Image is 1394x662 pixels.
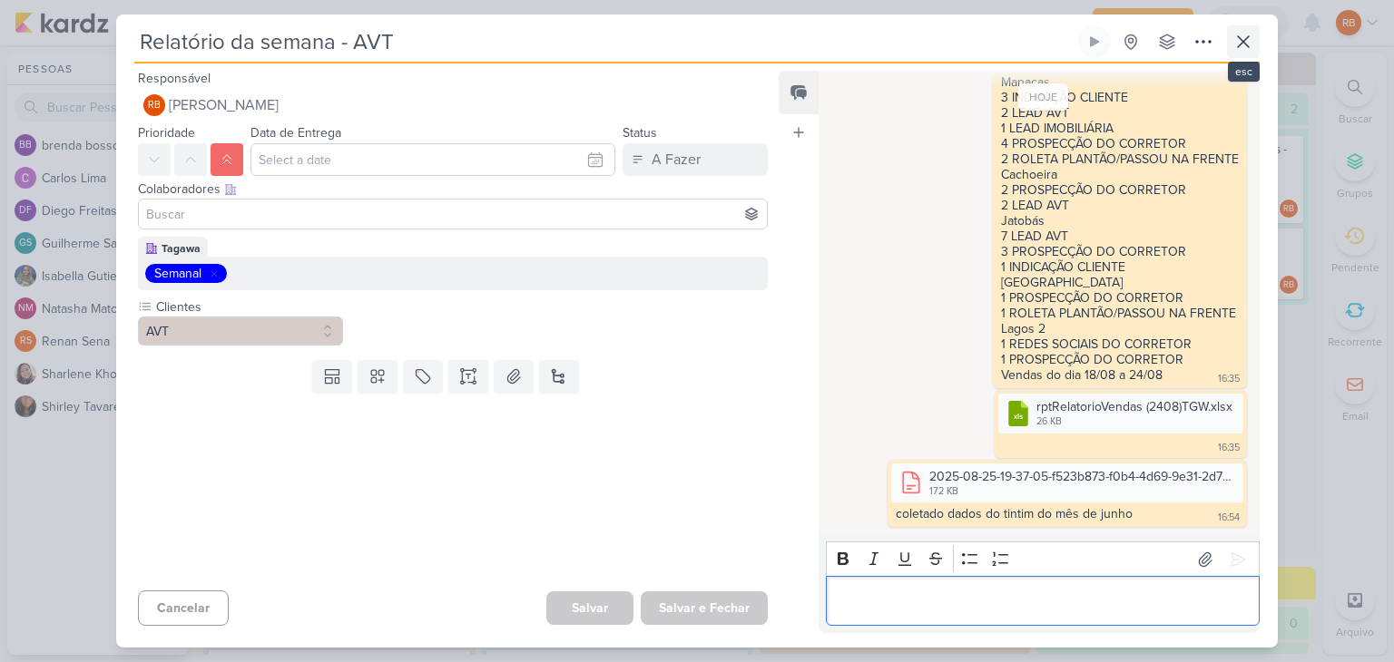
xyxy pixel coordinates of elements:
[138,71,211,86] label: Responsável
[162,240,201,257] div: Tagawa
[154,297,343,316] label: Clientes
[142,203,763,225] input: Buscar
[148,101,161,111] p: RB
[1001,321,1239,367] div: Lagos 2 1 REDES SOCIAIS DO CORRETOR 1 PROSPECÇÃO DO CORRETOR
[1218,441,1240,455] div: 16:35
[623,143,768,176] button: A Fazer
[169,94,279,116] span: [PERSON_NAME]
[1001,213,1239,275] div: Jatobás 7 LEAD AVT 3 PROSPECÇÃO DO CORRETOR 1 INDICAÇÃO CLIENTE
[138,180,768,199] div: Colaboradores
[826,541,1260,577] div: Editor toolbar
[154,264,201,283] div: Semanal
[138,590,229,626] button: Cancelar
[1001,367,1163,383] div: Vendas do dia 18/08 a 24/08
[896,506,1133,521] div: coletado dados do tintim do mês de junho
[1036,397,1232,416] div: rptRelatorioVendas (2408)TGW.xlsx
[891,463,1243,502] div: 2025-08-25-19-37-05-f523b873-f0b4-4d69-9e31-2d710d330d5e.csv
[250,125,341,141] label: Data de Entrega
[1087,34,1102,49] div: Ligar relógio
[143,94,165,116] div: Rogerio Bispo
[138,89,768,122] button: RB [PERSON_NAME]
[652,149,701,170] div: A Fazer
[1001,74,1239,167] div: Manacas 3 INDICAÇÃO CLIENTE 2 LEAD AVT 1 LEAD IMOBILIÁRIA 4 PROSPECÇÃO DO CORRETOR 2 ROLETA PLANT...
[623,125,657,141] label: Status
[1001,275,1239,321] div: [GEOGRAPHIC_DATA] 1 PROSPECÇÃO DO CORRETOR 1 ROLETA PLANTÃO/PASSOU NA FRENTE
[1001,167,1239,213] div: Cachoeira 2 PROSPECÇÃO DO CORRETOR 2 LEAD AVT
[1218,372,1240,386] div: 16:35
[138,316,343,346] button: AVT
[138,125,195,141] label: Prioridade
[134,25,1075,58] input: Kard Sem Título
[826,576,1260,626] div: Editor editing area: main
[998,394,1243,433] div: rptRelatorioVendas (2408)TGW.xlsx
[1036,414,1232,429] div: 26 KB
[250,143,615,176] input: Select a date
[929,484,1232,499] div: 172 KB
[1218,511,1240,525] div: 16:54
[1228,62,1260,82] div: esc
[929,467,1232,486] div: 2025-08-25-19-37-05-f523b873-f0b4-4d69-9e31-2d710d330d5e.csv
